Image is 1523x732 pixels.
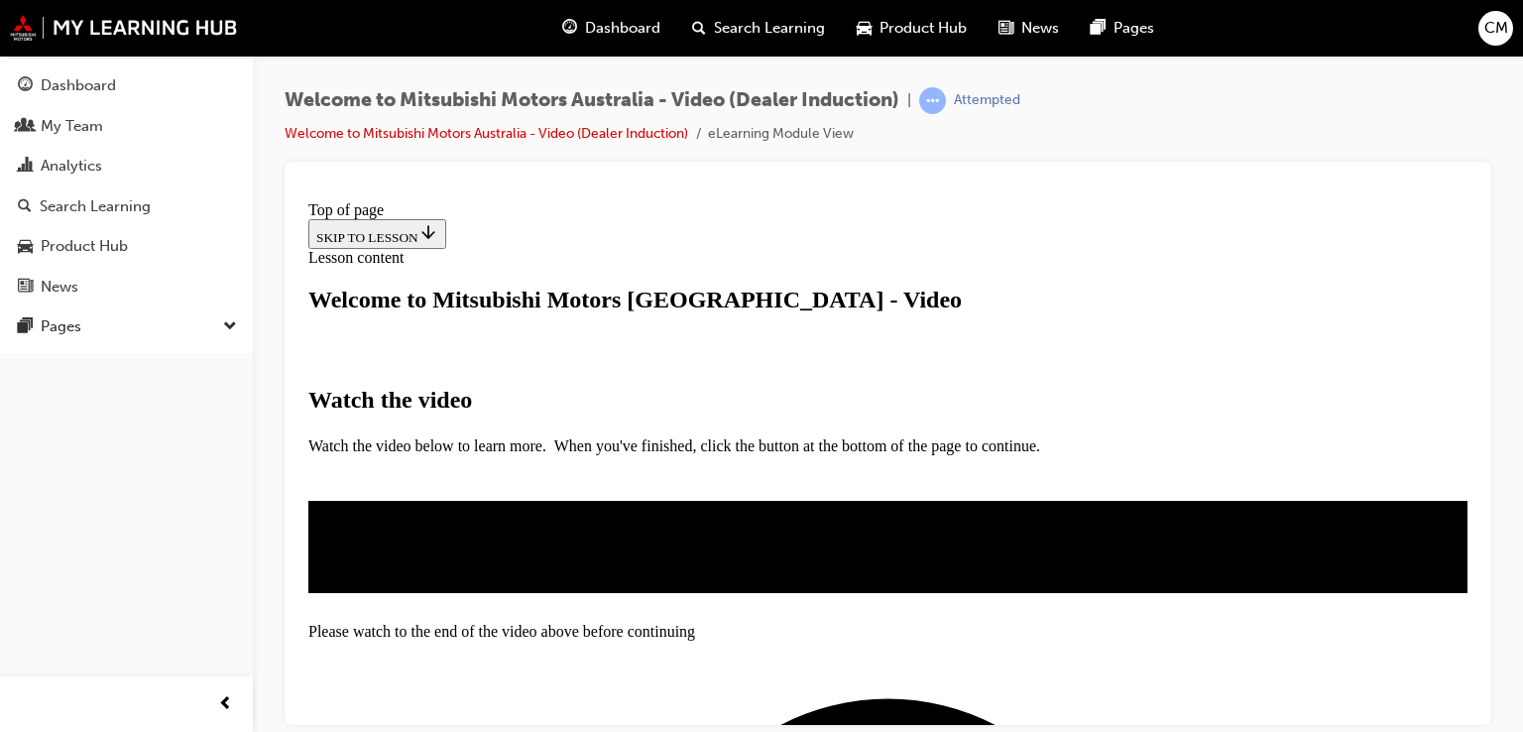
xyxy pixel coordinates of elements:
img: mmal [10,15,238,41]
a: search-iconSearch Learning [676,8,841,49]
a: pages-iconPages [1075,8,1170,49]
span: pages-icon [18,318,33,336]
a: news-iconNews [983,8,1075,49]
span: guage-icon [562,16,577,41]
span: Pages [1113,17,1154,40]
div: Attempted [954,91,1020,110]
h1: Welcome to Mitsubishi Motors [GEOGRAPHIC_DATA] - Video [8,93,1167,120]
span: Product Hub [879,17,967,40]
span: | [907,89,911,112]
span: Dashboard [585,17,660,40]
div: Analytics [41,155,102,178]
div: My Team [41,115,103,138]
button: CM [1478,11,1513,46]
button: SKIP TO LESSON [8,26,146,56]
strong: Watch the video [8,193,172,219]
span: news-icon [18,279,33,297]
a: Welcome to Mitsubishi Motors Australia - Video (Dealer Induction) [285,125,688,142]
p: Watch the video below to learn more. When you've finished, click the button at the bottom of the ... [8,244,1167,262]
span: pages-icon [1091,16,1106,41]
span: prev-icon [218,692,233,717]
a: Analytics [8,148,245,184]
a: Dashboard [8,67,245,104]
a: Search Learning [8,188,245,225]
span: Welcome to Mitsubishi Motors Australia - Video (Dealer Induction) [285,89,899,112]
span: CM [1484,17,1508,40]
span: SKIP TO LESSON [16,37,138,52]
span: Search Learning [714,17,825,40]
span: learningRecordVerb_ATTEMPT-icon [919,87,946,114]
span: News [1021,17,1059,40]
a: Product Hub [8,228,245,265]
a: News [8,269,245,305]
span: down-icon [223,314,237,340]
span: Lesson content [8,56,103,72]
div: Top of page [8,8,1167,26]
span: search-icon [18,198,32,216]
span: news-icon [998,16,1013,41]
div: Pages [41,315,81,338]
button: DashboardMy TeamAnalyticsSearch LearningProduct HubNews [8,63,245,308]
a: My Team [8,108,245,145]
div: Please watch to the end of the video above before continuing [8,429,1167,447]
div: News [41,276,78,299]
li: eLearning Module View [708,123,854,146]
div: Dashboard [41,74,116,97]
span: chart-icon [18,158,33,176]
span: guage-icon [18,77,33,95]
span: car-icon [18,238,33,256]
button: Pages [8,308,245,345]
a: car-iconProduct Hub [841,8,983,49]
span: search-icon [692,16,706,41]
a: guage-iconDashboard [546,8,676,49]
div: Product Hub [41,235,128,258]
div: Search Learning [40,195,151,218]
span: people-icon [18,118,33,136]
span: car-icon [857,16,872,41]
